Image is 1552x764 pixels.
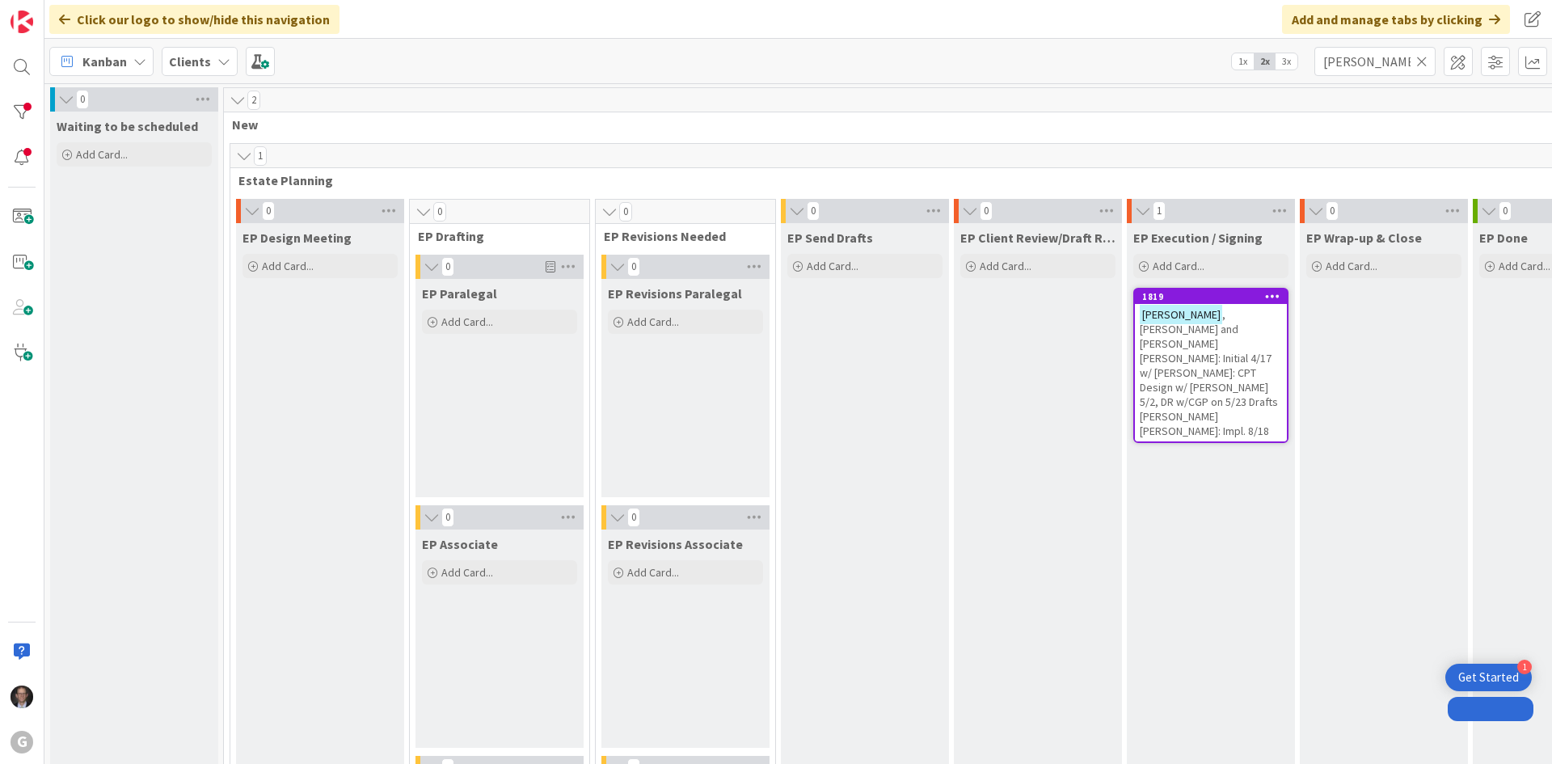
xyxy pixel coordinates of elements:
[608,536,743,552] span: EP Revisions Associate
[169,53,211,70] b: Clients
[1499,259,1550,273] span: Add Card...
[242,230,352,246] span: EP Design Meeting
[1326,201,1339,221] span: 0
[1314,47,1436,76] input: Quick Filter...
[49,5,339,34] div: Click our logo to show/hide this navigation
[76,90,89,109] span: 0
[1133,230,1263,246] span: EP Execution / Signing
[608,285,742,302] span: EP Revisions Paralegal
[627,508,640,527] span: 0
[627,314,679,329] span: Add Card...
[1499,201,1512,221] span: 0
[1306,230,1422,246] span: EP Wrap-up & Close
[1458,669,1519,686] div: Get Started
[441,314,493,329] span: Add Card...
[1140,305,1222,323] mark: [PERSON_NAME]
[627,257,640,276] span: 0
[433,202,446,222] span: 0
[254,146,267,166] span: 1
[76,147,128,162] span: Add Card...
[1282,5,1510,34] div: Add and manage tabs by clicking
[1276,53,1297,70] span: 3x
[807,201,820,221] span: 0
[627,565,679,580] span: Add Card...
[57,118,198,134] span: Waiting to be scheduled
[1445,664,1532,691] div: Open Get Started checklist, remaining modules: 1
[1517,660,1532,674] div: 1
[1479,230,1528,246] span: EP Done
[247,91,260,110] span: 2
[11,731,33,753] div: G
[1232,53,1254,70] span: 1x
[1135,289,1287,441] div: 1819[PERSON_NAME], [PERSON_NAME] and [PERSON_NAME] [PERSON_NAME]: Initial 4/17 w/ [PERSON_NAME]: ...
[422,536,498,552] span: EP Associate
[1254,53,1276,70] span: 2x
[1135,289,1287,304] div: 1819
[441,257,454,276] span: 0
[1326,259,1377,273] span: Add Card...
[1153,259,1204,273] span: Add Card...
[1142,291,1287,302] div: 1819
[418,228,569,244] span: EP Drafting
[11,11,33,33] img: Visit kanbanzone.com
[1153,201,1166,221] span: 1
[619,202,632,222] span: 0
[604,228,755,244] span: EP Revisions Needed
[82,52,127,71] span: Kanban
[960,230,1115,246] span: EP Client Review/Draft Review Meeting
[1140,307,1278,438] span: , [PERSON_NAME] and [PERSON_NAME] [PERSON_NAME]: Initial 4/17 w/ [PERSON_NAME]: CPT Design w/ [PE...
[807,259,858,273] span: Add Card...
[262,259,314,273] span: Add Card...
[980,259,1031,273] span: Add Card...
[787,230,873,246] span: EP Send Drafts
[1133,288,1288,443] a: 1819[PERSON_NAME], [PERSON_NAME] and [PERSON_NAME] [PERSON_NAME]: Initial 4/17 w/ [PERSON_NAME]: ...
[980,201,993,221] span: 0
[441,565,493,580] span: Add Card...
[11,686,33,708] img: JT
[262,201,275,221] span: 0
[422,285,497,302] span: EP Paralegal
[441,508,454,527] span: 0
